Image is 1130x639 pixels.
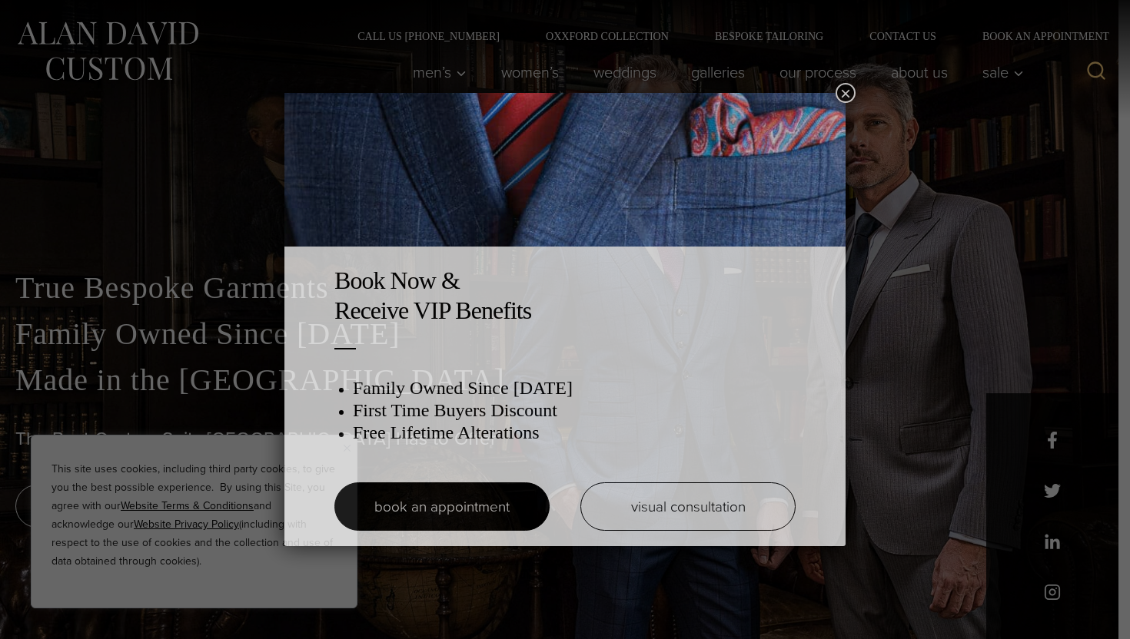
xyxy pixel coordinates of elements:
[334,482,550,531] a: book an appointment
[580,482,796,531] a: visual consultation
[353,377,796,399] h3: Family Owned Since [DATE]
[334,266,796,325] h2: Book Now & Receive VIP Benefits
[353,399,796,422] h3: First Time Buyers Discount
[353,422,796,444] h3: Free Lifetime Alterations
[836,83,856,103] button: Close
